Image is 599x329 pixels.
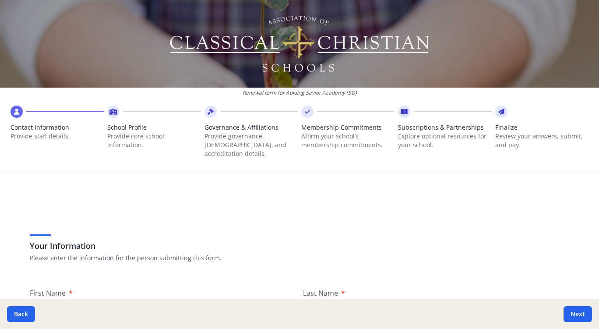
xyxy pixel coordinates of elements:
span: Finalize [495,123,588,132]
p: Review your answers, submit, and pay. [495,132,588,149]
button: Next [564,306,592,322]
img: Logo [169,13,431,74]
span: Subscriptions & Partnerships [398,123,491,132]
p: Explore optional resources for your school. [398,132,491,149]
p: Provide staff details. [11,132,104,141]
span: First Name [30,288,66,298]
p: Provide core school information. [107,132,201,149]
span: Last Name [303,288,338,298]
p: Affirm your school’s membership commitments. [301,132,395,149]
h3: Your Information [30,240,569,252]
p: Provide governance, [DEMOGRAPHIC_DATA], and accreditation details. [204,132,298,158]
p: Please enter the information for the person submitting this form. [30,254,569,262]
span: Contact Information [11,123,104,132]
span: Governance & Affiliations [204,123,298,132]
button: Back [7,306,35,322]
span: Membership Commitments [301,123,395,132]
span: School Profile [107,123,201,132]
